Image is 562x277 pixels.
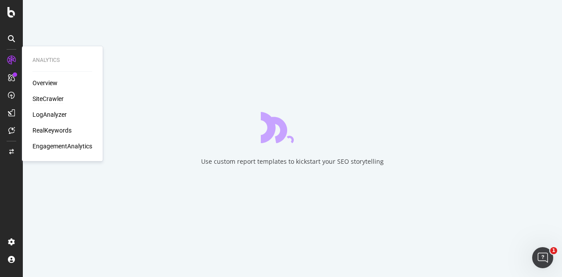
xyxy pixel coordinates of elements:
[201,157,384,166] div: Use custom report templates to kickstart your SEO storytelling
[32,110,67,119] a: LogAnalyzer
[32,57,92,64] div: Analytics
[32,142,92,151] a: EngagementAnalytics
[532,247,553,268] iframe: Intercom live chat
[32,126,72,135] a: RealKeywords
[32,94,64,103] a: SiteCrawler
[261,112,324,143] div: animation
[32,79,58,87] a: Overview
[550,247,557,254] span: 1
